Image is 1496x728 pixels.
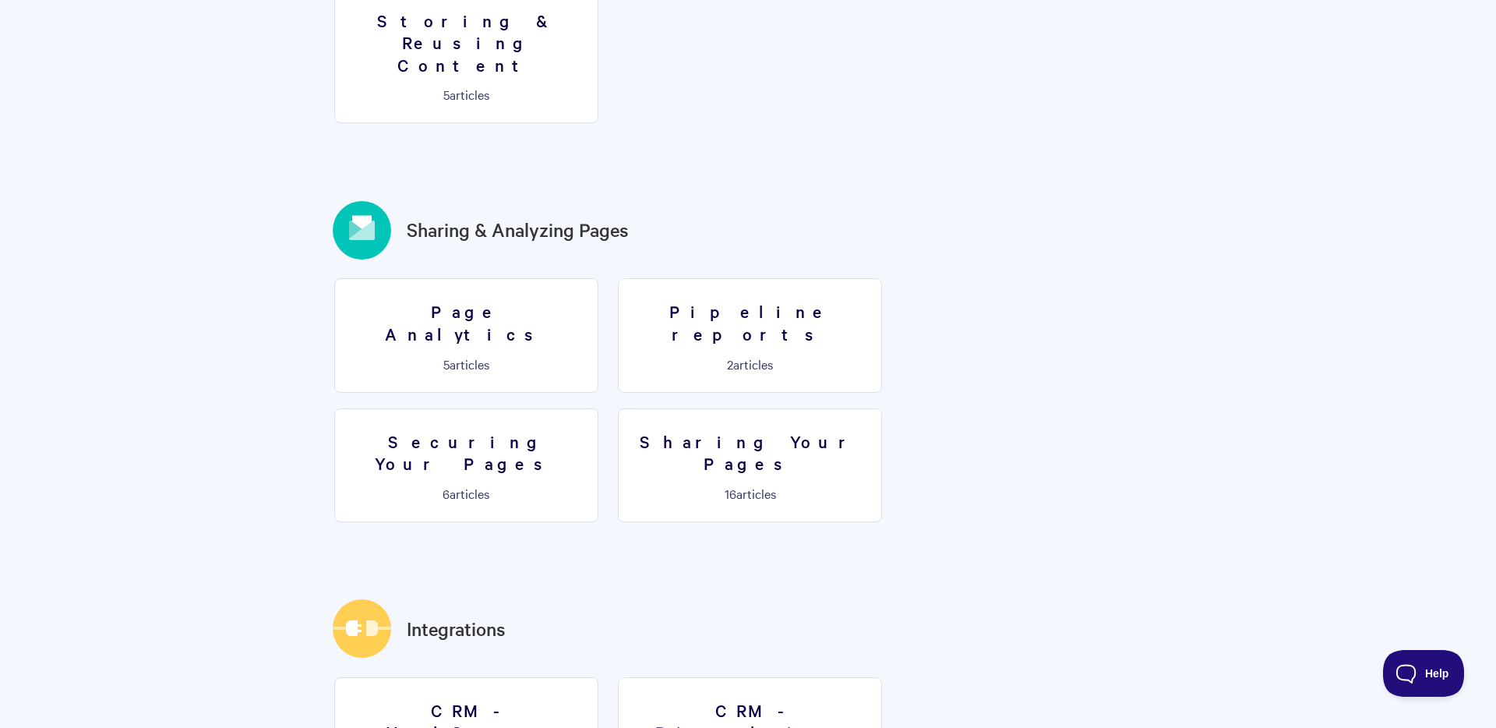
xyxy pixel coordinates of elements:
[628,430,872,475] h3: Sharing Your Pages
[334,408,598,522] a: Securing Your Pages 6articles
[618,408,882,522] a: Sharing Your Pages 16articles
[618,278,882,392] a: Pipeline reports 2articles
[334,278,598,392] a: Page Analytics 5articles
[344,300,588,345] h3: Page Analytics
[727,355,733,373] span: 2
[344,87,588,101] p: articles
[628,300,872,345] h3: Pipeline reports
[443,355,450,373] span: 5
[443,485,450,502] span: 6
[443,86,450,103] span: 5
[344,486,588,500] p: articles
[628,357,872,371] p: articles
[344,357,588,371] p: articles
[407,216,629,244] a: Sharing & Analyzing Pages
[344,9,588,76] h3: Storing & Reusing Content
[725,485,736,502] span: 16
[1383,650,1465,697] iframe: Toggle Customer Support
[407,615,506,643] a: Integrations
[344,430,588,475] h3: Securing Your Pages
[628,486,872,500] p: articles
